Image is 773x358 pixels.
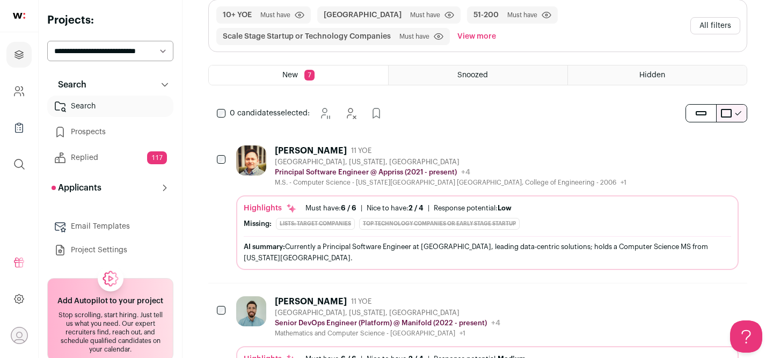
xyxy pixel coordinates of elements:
span: 11 YOE [351,147,371,155]
p: Senior DevOps Engineer (Platform) @ Manifold (2022 - present) [275,319,487,327]
div: Highlights [244,203,297,214]
button: Applicants [47,177,173,199]
a: Email Templates [47,216,173,237]
button: 51-200 [473,10,499,20]
img: bbf6cda4b985b88dc7a41a4109a75161afe1e608b4075ae1e62937a26831611c [236,145,266,176]
div: Mathematics and Computer Science - [GEOGRAPHIC_DATA] [275,329,500,338]
div: Top Technology Companies or Early Stage Startup [359,218,520,230]
span: 6 / 6 [341,204,356,211]
img: wellfound-shorthand-0d5821cbd27db2630d0214b213865d53afaa358527fdda9d0ea32b1df1b89c2c.svg [13,13,25,19]
span: AI summary: [244,243,285,250]
span: +1 [460,330,465,337]
p: Applicants [52,181,101,194]
span: Must have [410,11,440,19]
span: Must have [260,11,290,19]
div: Must have: [305,204,356,213]
div: [PERSON_NAME] [275,296,347,307]
button: [GEOGRAPHIC_DATA] [324,10,402,20]
button: 10+ YOE [223,10,252,20]
div: [PERSON_NAME] [275,145,347,156]
a: Company and ATS Settings [6,78,32,104]
span: selected: [230,108,310,119]
span: +4 [491,319,500,327]
div: Currently a Principal Software Engineer at [GEOGRAPHIC_DATA], leading data-centric solutions; hol... [244,241,731,264]
span: 0 candidates [230,109,277,117]
span: Must have [399,32,429,41]
div: Missing: [244,220,272,228]
button: Scale Stage Startup or Technology Companies [223,31,391,42]
button: Open dropdown [11,327,28,344]
span: 2 / 4 [409,204,424,211]
a: Prospects [47,121,173,143]
span: 11 YOE [351,297,371,306]
span: 7 [304,70,315,81]
p: Principal Software Engineer @ Appriss (2021 - present) [275,168,457,177]
ul: | | [305,204,512,213]
a: Project Settings [47,239,173,261]
span: 117 [147,151,167,164]
a: Company Lists [6,115,32,141]
h2: Projects: [47,13,173,28]
button: Add to Prospects [366,103,387,124]
button: Snooze [314,103,336,124]
a: Search [47,96,173,117]
a: Replied117 [47,147,173,169]
a: Hidden [568,65,747,85]
span: Hidden [639,71,665,79]
span: +1 [621,179,626,186]
iframe: Help Scout Beacon - Open [730,320,762,353]
span: Low [498,204,512,211]
button: View more [455,28,498,45]
div: Nice to have: [367,204,424,213]
div: Stop scrolling, start hiring. Just tell us what you need. Our expert recruiters find, reach out, ... [54,311,166,354]
a: Projects [6,42,32,68]
span: Must have [507,11,537,19]
div: [GEOGRAPHIC_DATA], [US_STATE], [GEOGRAPHIC_DATA] [275,158,626,166]
span: New [282,71,298,79]
div: M.S. - Computer Science - [US_STATE][GEOGRAPHIC_DATA] [GEOGRAPHIC_DATA], College of Engineering -... [275,178,626,187]
button: Search [47,74,173,96]
h2: Add Autopilot to your project [57,296,163,306]
button: Hide [340,103,361,124]
div: [GEOGRAPHIC_DATA], [US_STATE], [GEOGRAPHIC_DATA] [275,309,500,317]
img: ee5595fc1690384ad853e6d6e6160bb2779f533da5d6c51f02e6b0d757b53ebc [236,296,266,326]
span: +4 [461,169,470,176]
div: Lists: Target Companies [276,218,355,230]
span: Snoozed [457,71,488,79]
a: Snoozed [389,65,567,85]
p: Search [52,78,86,91]
button: All filters [690,17,740,34]
a: [PERSON_NAME] 11 YOE [GEOGRAPHIC_DATA], [US_STATE], [GEOGRAPHIC_DATA] Principal Software Engineer... [236,145,739,270]
div: Response potential: [434,204,512,213]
